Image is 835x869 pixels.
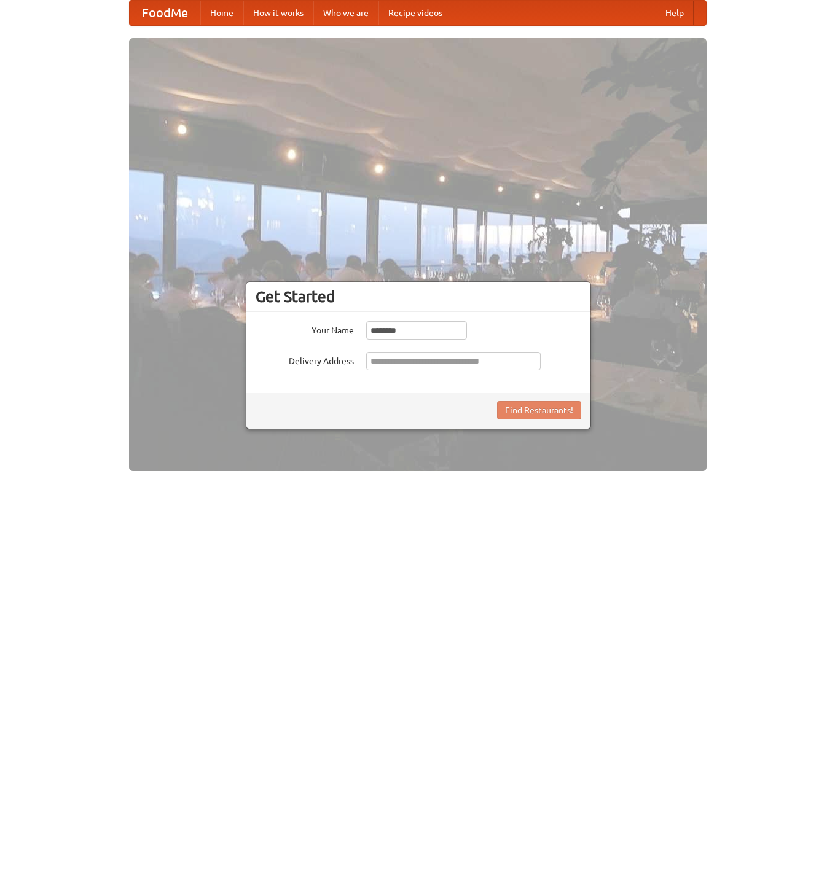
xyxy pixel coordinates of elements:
[656,1,694,25] a: Help
[256,287,581,306] h3: Get Started
[130,1,200,25] a: FoodMe
[497,401,581,419] button: Find Restaurants!
[200,1,243,25] a: Home
[256,352,354,367] label: Delivery Address
[313,1,378,25] a: Who we are
[378,1,452,25] a: Recipe videos
[256,321,354,337] label: Your Name
[243,1,313,25] a: How it works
